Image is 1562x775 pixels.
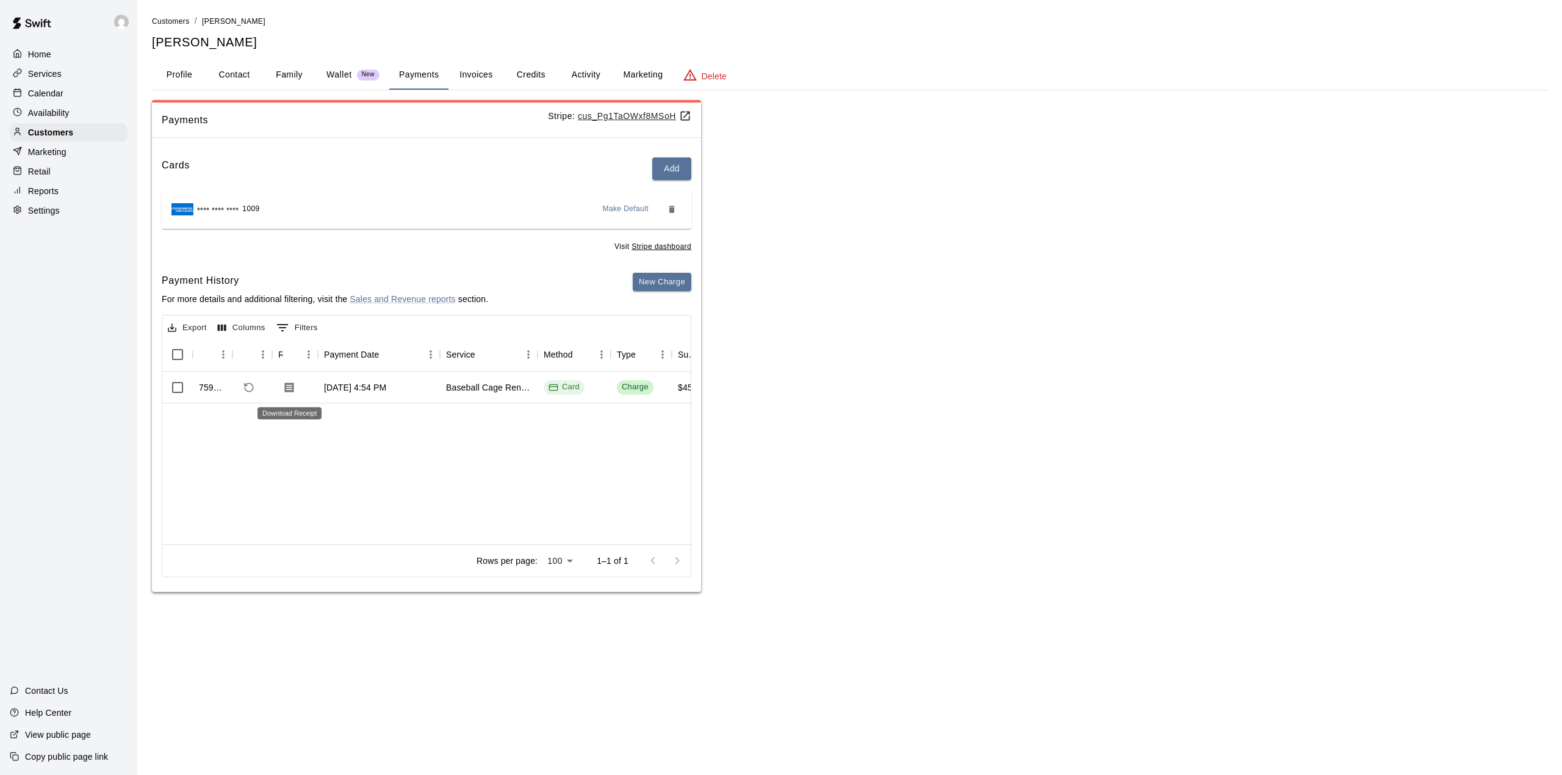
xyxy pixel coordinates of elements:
[617,337,636,372] div: Type
[440,337,538,372] div: Service
[603,203,649,215] span: Make Default
[598,200,654,219] button: Make Default
[475,346,492,363] button: Sort
[25,707,71,719] p: Help Center
[254,345,272,364] button: Menu
[613,60,672,90] button: Marketing
[257,407,322,419] div: Download Receipt
[558,60,613,90] button: Activity
[702,70,727,82] p: Delete
[28,48,51,60] p: Home
[262,60,317,90] button: Family
[152,34,1547,51] h5: [PERSON_NAME]
[28,204,60,217] p: Settings
[662,200,682,219] button: Remove
[622,381,649,393] div: Charge
[389,60,448,90] button: Payments
[25,685,68,697] p: Contact Us
[597,555,628,567] p: 1–1 of 1
[357,71,380,79] span: New
[632,242,691,251] a: Stripe dashboard
[152,16,190,26] a: Customers
[28,87,63,99] p: Calendar
[446,381,531,394] div: Baseball Cage Rental with Pitching Machine (4 People Maximum!)
[162,273,488,289] h6: Payment History
[162,112,548,128] span: Payments
[542,552,577,570] div: 100
[114,15,129,29] img: Joe Florio
[380,346,397,363] button: Sort
[636,346,653,363] button: Sort
[318,337,440,372] div: Payment Date
[10,104,128,122] a: Availability
[324,337,380,372] div: Payment Date
[10,201,128,220] a: Settings
[199,346,216,363] button: Sort
[578,111,691,121] a: cus_Pg1TaOWxf8MSoH
[477,555,538,567] p: Rows per page:
[544,337,573,372] div: Method
[202,17,265,26] span: [PERSON_NAME]
[633,273,691,292] button: New Charge
[678,381,705,394] div: $45.00
[652,157,691,180] button: Add
[272,337,318,372] div: Receipt
[614,241,691,253] span: Visit
[503,60,558,90] button: Credits
[25,751,108,763] p: Copy public page link
[448,60,503,90] button: Invoices
[300,345,318,364] button: Menu
[10,45,128,63] a: Home
[28,185,59,197] p: Reports
[538,337,611,372] div: Method
[162,293,488,305] p: For more details and additional filtering, visit the section.
[592,345,611,364] button: Menu
[283,346,300,363] button: Sort
[152,15,1547,28] nav: breadcrumb
[162,157,190,180] h6: Cards
[28,146,67,158] p: Marketing
[193,337,232,372] div: Id
[10,143,128,161] a: Marketing
[28,107,70,119] p: Availability
[548,110,691,123] p: Stripe:
[232,337,272,372] div: Refund
[152,60,1547,90] div: basic tabs example
[519,345,538,364] button: Menu
[10,84,128,103] a: Calendar
[350,294,455,304] a: Sales and Revenue reports
[422,345,440,364] button: Menu
[28,165,51,178] p: Retail
[273,318,321,337] button: Show filters
[549,381,580,393] div: Card
[326,68,352,81] p: Wallet
[10,65,128,83] a: Services
[678,337,697,372] div: Subtotal
[239,346,256,363] button: Sort
[214,345,232,364] button: Menu
[152,60,207,90] button: Profile
[278,337,283,372] div: Receipt
[215,319,268,337] button: Select columns
[611,337,672,372] div: Type
[165,319,210,337] button: Export
[10,162,128,181] a: Retail
[653,345,672,364] button: Menu
[195,15,197,27] li: /
[10,123,128,142] a: Customers
[152,17,190,26] span: Customers
[239,377,259,398] span: Refund payment
[242,203,259,215] span: 1009
[10,182,128,200] a: Reports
